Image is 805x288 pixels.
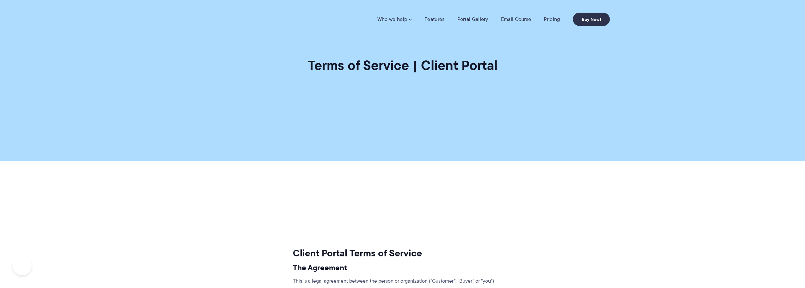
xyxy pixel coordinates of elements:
[457,16,488,22] a: Portal Gallery
[544,16,560,22] a: Pricing
[308,57,498,74] h1: Terms of Service | Client Portal
[293,247,508,259] h2: Client Portal Terms of Service
[573,13,610,26] a: Buy Now!
[13,256,32,275] iframe: Toggle Customer Support
[501,16,531,22] a: Email Course
[293,263,508,273] h3: The Agreement
[377,16,412,22] a: Who we help
[424,16,444,22] a: Features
